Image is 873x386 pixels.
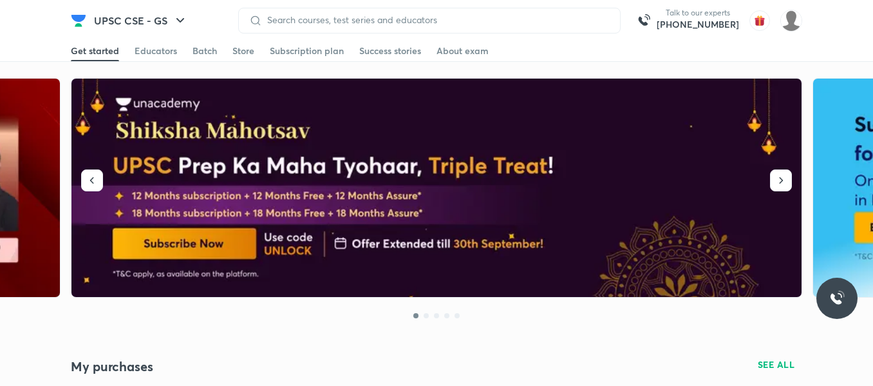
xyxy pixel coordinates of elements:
[359,44,421,57] div: Success stories
[436,41,489,61] a: About exam
[86,8,196,34] button: UPSC CSE - GS
[750,354,803,375] button: SEE ALL
[135,44,177,57] div: Educators
[232,44,254,57] div: Store
[135,41,177,61] a: Educators
[270,44,344,57] div: Subscription plan
[758,360,795,369] span: SEE ALL
[780,10,802,32] img: VIKRAM SINGH
[192,44,217,57] div: Batch
[657,8,739,18] p: Talk to our experts
[232,41,254,61] a: Store
[192,41,217,61] a: Batch
[749,10,770,31] img: avatar
[436,44,489,57] div: About exam
[631,8,657,34] img: call-us
[359,41,421,61] a: Success stories
[71,41,119,61] a: Get started
[262,15,610,25] input: Search courses, test series and educators
[71,358,436,375] h4: My purchases
[71,13,86,28] img: Company Logo
[270,41,344,61] a: Subscription plan
[657,18,739,31] a: [PHONE_NUMBER]
[71,44,119,57] div: Get started
[829,291,845,306] img: ttu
